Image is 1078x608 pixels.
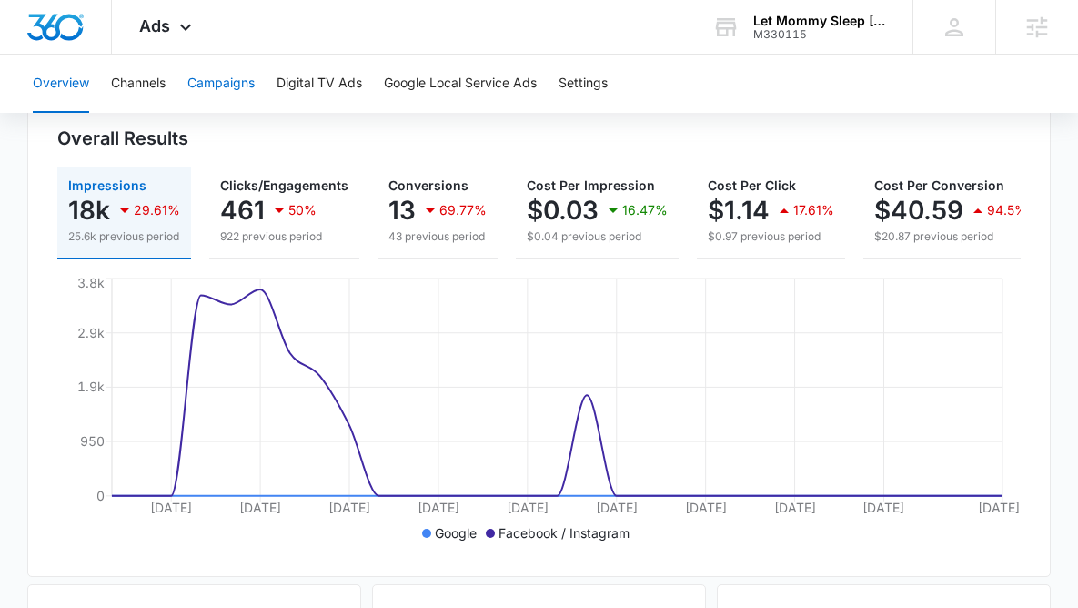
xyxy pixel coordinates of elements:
[559,55,608,113] button: Settings
[77,276,105,291] tspan: 3.8k
[277,55,362,113] button: Digital TV Ads
[181,106,196,120] img: tab_keywords_by_traffic_grey.svg
[51,29,89,44] div: v 4.0.25
[863,500,905,515] tspan: [DATE]
[187,55,255,113] button: Campaigns
[507,500,549,515] tspan: [DATE]
[685,500,727,515] tspan: [DATE]
[77,325,105,340] tspan: 2.9k
[874,196,963,225] p: $40.59
[753,28,886,41] div: account id
[527,196,599,225] p: $0.03
[499,523,630,542] p: Facebook / Instagram
[96,488,105,503] tspan: 0
[29,29,44,44] img: logo_orange.svg
[388,177,468,193] span: Conversions
[774,500,816,515] tspan: [DATE]
[439,204,487,217] p: 69.77%
[328,500,370,515] tspan: [DATE]
[29,47,44,62] img: website_grey.svg
[753,14,886,28] div: account name
[68,177,146,193] span: Impressions
[47,47,200,62] div: Domain: [DOMAIN_NAME]
[111,55,166,113] button: Channels
[33,55,89,113] button: Overview
[978,500,1020,515] tspan: [DATE]
[435,523,477,542] p: Google
[220,177,348,193] span: Clicks/Engagements
[527,228,668,245] p: $0.04 previous period
[388,228,487,245] p: 43 previous period
[220,228,348,245] p: 922 previous period
[57,125,188,152] h3: Overall Results
[68,228,180,245] p: 25.6k previous period
[49,106,64,120] img: tab_domain_overview_orange.svg
[987,204,1027,217] p: 94.5%
[793,204,834,217] p: 17.61%
[874,228,1027,245] p: $20.87 previous period
[77,379,105,394] tspan: 1.9k
[527,177,655,193] span: Cost Per Impression
[239,500,281,515] tspan: [DATE]
[150,500,192,515] tspan: [DATE]
[708,228,834,245] p: $0.97 previous period
[220,196,265,225] p: 461
[596,500,638,515] tspan: [DATE]
[201,107,307,119] div: Keywords by Traffic
[80,433,105,449] tspan: 950
[388,196,416,225] p: 13
[288,204,317,217] p: 50%
[874,177,1004,193] span: Cost Per Conversion
[69,107,163,119] div: Domain Overview
[418,500,459,515] tspan: [DATE]
[139,16,170,35] span: Ads
[708,196,770,225] p: $1.14
[622,204,668,217] p: 16.47%
[384,55,537,113] button: Google Local Service Ads
[708,177,796,193] span: Cost Per Click
[134,204,180,217] p: 29.61%
[68,196,110,225] p: 18k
